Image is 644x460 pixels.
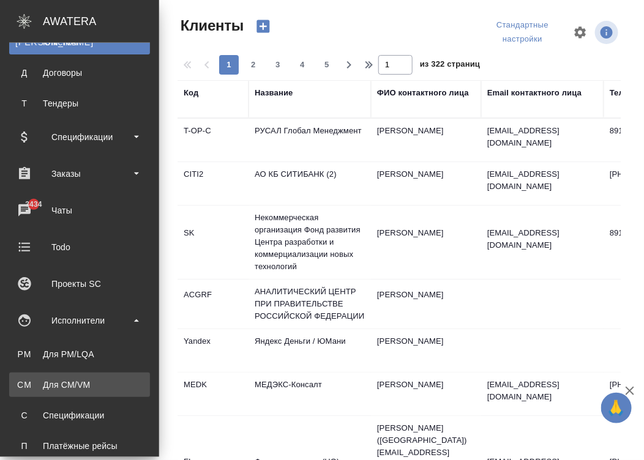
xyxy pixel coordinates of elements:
[178,162,249,205] td: CITI2
[268,55,288,75] button: 3
[601,393,632,423] button: 🙏
[244,55,263,75] button: 2
[606,395,627,421] span: 🙏
[9,165,150,183] div: Заказы
[249,16,278,37] button: Создать
[487,379,597,403] p: [EMAIL_ADDRESS][DOMAIN_NAME]
[487,227,597,251] p: [EMAIL_ADDRESS][DOMAIN_NAME]
[9,342,150,366] a: PMДля PM/LQA
[595,21,621,44] span: Посмотреть информацию
[178,329,249,372] td: Yandex
[9,128,150,146] div: Спецификации
[3,269,156,299] a: Проекты SC
[15,67,144,79] div: Договоры
[420,57,480,75] span: из 322 страниц
[15,97,144,109] div: Тендеры
[9,311,150,330] div: Исполнители
[184,87,198,99] div: Код
[249,119,371,161] td: РУСАЛ Глобал Менеджмент
[18,198,49,210] span: 3434
[371,119,481,161] td: [PERSON_NAME]
[566,18,595,47] span: Настроить таблицу
[178,373,249,415] td: MEDK
[9,434,150,458] a: ППлатёжные рейсы
[371,162,481,205] td: [PERSON_NAME]
[43,9,159,34] div: AWATERA
[15,379,144,391] div: Для CM/VM
[9,275,150,293] div: Проекты SC
[178,283,249,325] td: ACGRF
[479,16,566,49] div: split button
[3,195,156,226] a: 3434Чаты
[249,373,371,415] td: МЕДЭКС-Консалт
[178,16,244,35] span: Клиенты
[371,221,481,264] td: [PERSON_NAME]
[317,59,337,71] span: 5
[293,59,312,71] span: 4
[268,59,288,71] span: 3
[487,168,597,193] p: [EMAIL_ADDRESS][DOMAIN_NAME]
[9,373,150,397] a: CMДля CM/VM
[9,403,150,428] a: ССпецификации
[377,87,469,99] div: ФИО контактного лица
[9,238,150,256] div: Todo
[255,87,293,99] div: Название
[244,59,263,71] span: 2
[15,440,144,452] div: Платёжные рейсы
[249,280,371,328] td: АНАЛИТИЧЕСКИЙ ЦЕНТР ПРИ ПРАВИТЕЛЬСТВЕ РОССИЙСКОЙ ФЕДЕРАЦИИ
[487,87,582,99] div: Email контактного лица
[249,162,371,205] td: АО КБ СИТИБАНК (2)
[371,329,481,372] td: [PERSON_NAME]
[178,221,249,264] td: SK
[293,55,312,75] button: 4
[3,232,156,262] a: Todo
[9,201,150,220] div: Чаты
[9,61,150,85] a: ДДоговоры
[371,283,481,325] td: [PERSON_NAME]
[317,55,337,75] button: 5
[371,373,481,415] td: [PERSON_NAME]
[249,329,371,372] td: Яндекс Деньги / ЮМани
[178,119,249,161] td: T-OP-C
[15,348,144,360] div: Для PM/LQA
[487,125,597,149] p: [EMAIL_ADDRESS][DOMAIN_NAME]
[15,409,144,421] div: Спецификации
[9,91,150,116] a: ТТендеры
[249,206,371,279] td: Некоммерческая организация Фонд развития Центра разработки и коммерциализации новых технологий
